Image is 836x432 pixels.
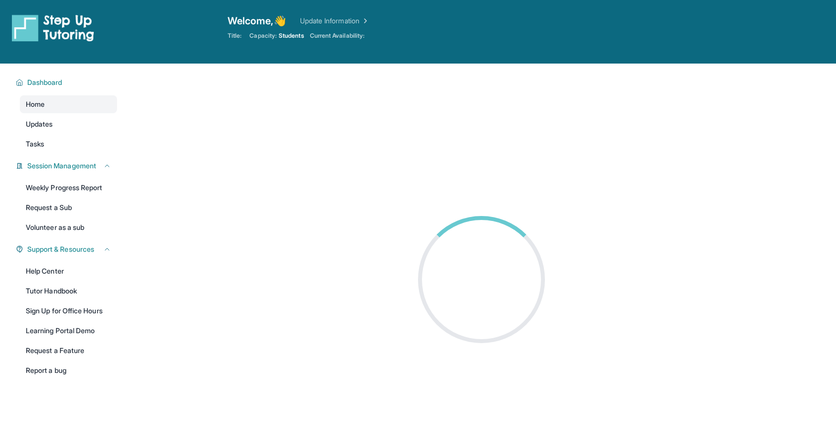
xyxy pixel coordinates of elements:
[228,32,241,40] span: Title:
[300,16,369,26] a: Update Information
[20,179,117,197] a: Weekly Progress Report
[26,119,53,129] span: Updates
[20,218,117,236] a: Volunteer as a sub
[20,135,117,153] a: Tasks
[23,244,111,254] button: Support & Resources
[12,14,94,42] img: logo
[20,322,117,340] a: Learning Portal Demo
[20,342,117,360] a: Request a Feature
[23,161,111,171] button: Session Management
[27,244,94,254] span: Support & Resources
[20,282,117,300] a: Tutor Handbook
[20,361,117,379] a: Report a bug
[27,161,96,171] span: Session Management
[26,139,44,149] span: Tasks
[26,99,45,109] span: Home
[20,302,117,320] a: Sign Up for Office Hours
[359,16,369,26] img: Chevron Right
[310,32,364,40] span: Current Availability:
[20,199,117,216] a: Request a Sub
[27,77,62,87] span: Dashboard
[23,77,111,87] button: Dashboard
[20,262,117,280] a: Help Center
[249,32,277,40] span: Capacity:
[279,32,304,40] span: Students
[228,14,286,28] span: Welcome, 👋
[20,115,117,133] a: Updates
[20,95,117,113] a: Home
